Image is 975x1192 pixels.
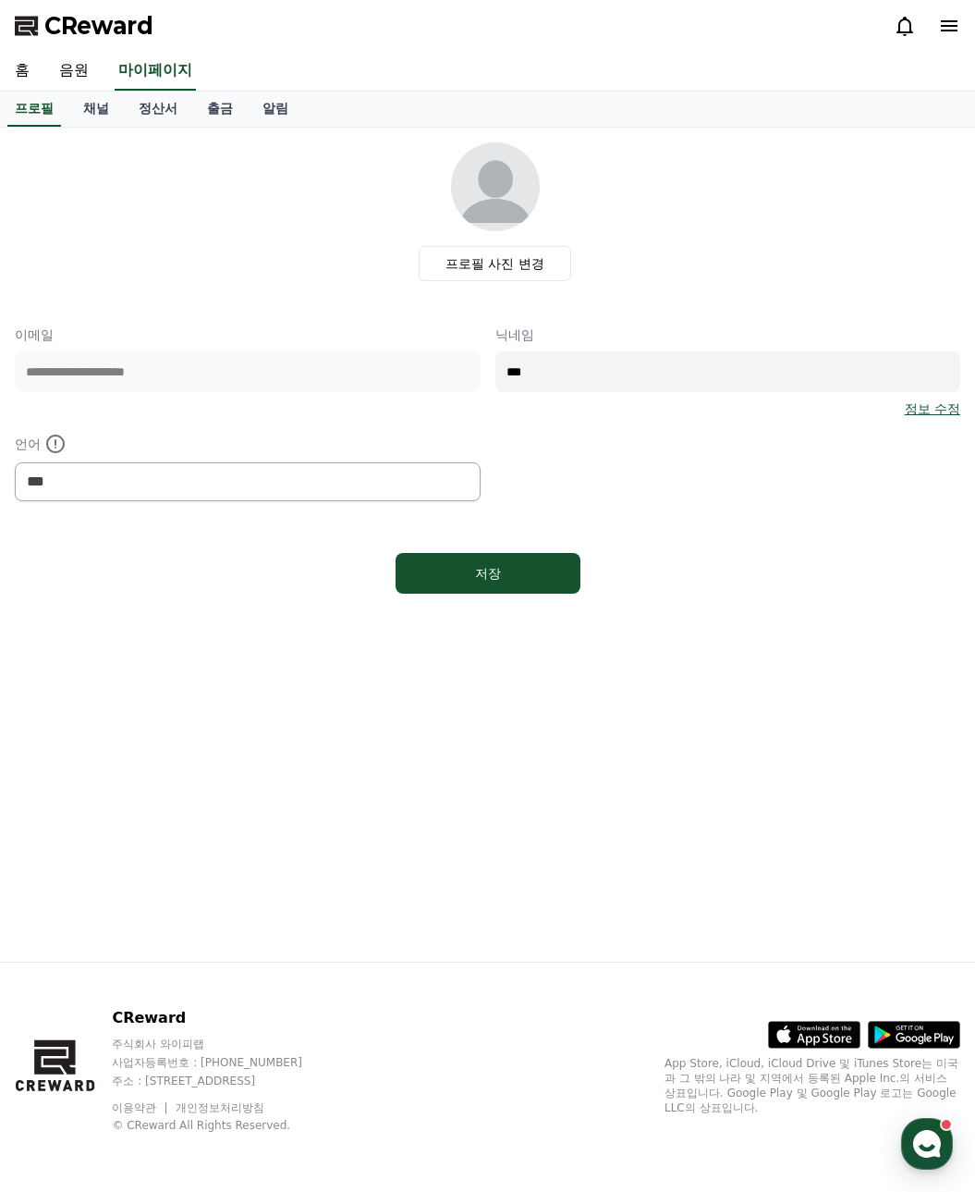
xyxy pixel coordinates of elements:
p: 주소 : [STREET_ADDRESS] [112,1074,337,1088]
a: 음원 [44,52,104,91]
a: 알림 [248,92,303,127]
p: 닉네임 [495,326,961,344]
p: 언어 [15,433,481,455]
p: 이메일 [15,326,481,344]
p: 주식회사 와이피랩 [112,1037,337,1051]
p: 사업자등록번호 : [PHONE_NUMBER] [112,1055,337,1070]
p: © CReward All Rights Reserved. [112,1118,337,1133]
a: 채널 [68,92,124,127]
p: CReward [112,1007,337,1029]
label: 프로필 사진 변경 [419,246,571,281]
a: 이용약관 [112,1101,170,1114]
a: 정산서 [124,92,192,127]
a: 프로필 [7,92,61,127]
a: 정보 수정 [905,399,960,418]
a: 출금 [192,92,248,127]
div: 저장 [433,564,543,583]
img: profile_image [451,142,540,231]
a: 개인정보처리방침 [176,1101,264,1114]
a: CReward [15,11,153,41]
span: CReward [44,11,153,41]
a: 마이페이지 [115,52,196,91]
p: App Store, iCloud, iCloud Drive 및 iTunes Store는 미국과 그 밖의 나라 및 지역에서 등록된 Apple Inc.의 서비스 상표입니다. Goo... [664,1056,960,1115]
button: 저장 [396,553,580,594]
